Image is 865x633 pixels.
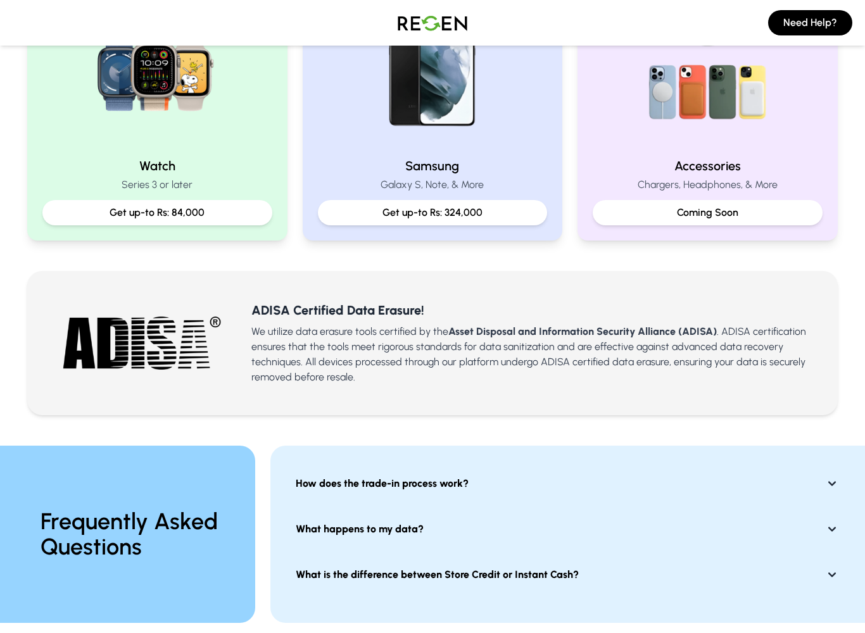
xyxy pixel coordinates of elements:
[318,157,548,175] h2: Samsung
[296,476,469,491] strong: How does the trade-in process work?
[286,466,850,501] button: How does the trade-in process work?
[296,522,424,537] strong: What happens to my data?
[286,511,850,547] button: What happens to my data?
[328,205,538,220] p: Get up-to Rs: 324,000
[53,205,262,220] p: Get up-to Rs: 84,000
[593,157,823,175] h2: Accessories
[251,301,818,319] h3: ADISA Certified Data Erasure!
[593,177,823,192] p: Chargers, Headphones, & More
[42,177,272,192] p: Series 3 or later
[42,157,272,175] h2: Watch
[15,509,240,560] h4: Frequently Asked Questions
[296,567,579,582] strong: What is the difference between Store Credit or Instant Cash?
[448,325,717,337] b: Asset Disposal and Information Security Alliance (ADISA)
[318,177,548,192] p: Galaxy S, Note, & More
[286,557,850,592] button: What is the difference between Store Credit or Instant Cash?
[603,205,812,220] p: Coming Soon
[63,313,221,372] img: ADISA Certified
[768,10,852,35] button: Need Help?
[388,5,477,41] img: Logo
[251,324,818,385] p: We utilize data erasure tools certified by the . ADISA certification ensures that the tools meet ...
